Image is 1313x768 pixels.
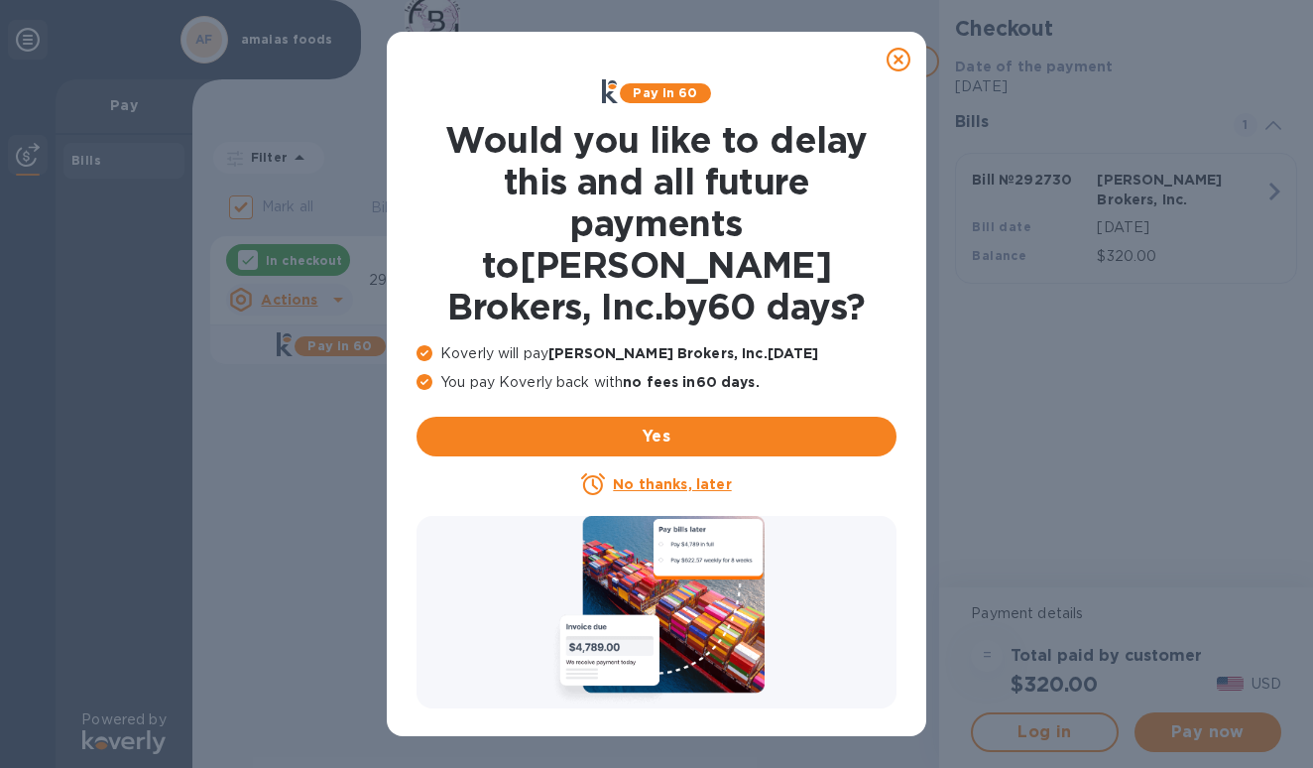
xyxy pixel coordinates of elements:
p: You pay Koverly back with [417,372,896,393]
u: No thanks, later [613,476,731,492]
b: [PERSON_NAME] Brokers, Inc. [DATE] [548,345,818,361]
b: Pay in 60 [633,85,697,100]
button: Yes [417,417,896,456]
p: Koverly will pay [417,343,896,364]
b: no fees in 60 days . [623,374,759,390]
span: Yes [432,425,881,448]
h1: Would you like to delay this and all future payments to [PERSON_NAME] Brokers, Inc. by 60 days ? [417,119,896,327]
